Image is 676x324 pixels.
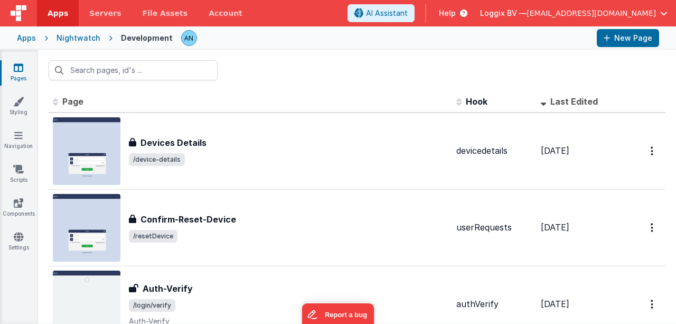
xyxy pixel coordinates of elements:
[480,8,668,18] button: Loggix BV — [EMAIL_ADDRESS][DOMAIN_NAME]
[644,217,661,238] button: Options
[456,145,532,157] div: devicedetails
[644,140,661,162] button: Options
[48,8,68,18] span: Apps
[140,136,206,149] h3: Devices Details
[456,221,532,234] div: userRequests
[129,153,185,166] span: /device-details
[129,299,175,312] span: /login/verify
[456,298,532,310] div: authVerify
[366,8,408,18] span: AI Assistant
[541,299,569,309] span: [DATE]
[644,293,661,315] button: Options
[57,33,100,43] div: Nightwatch
[348,4,415,22] button: AI Assistant
[49,60,218,80] input: Search pages, id's ...
[439,8,456,18] span: Help
[182,31,196,45] img: f1d78738b441ccf0e1fcb79415a71bae
[129,230,177,243] span: /resetDevice
[480,8,527,18] span: Loggix BV —
[143,8,188,18] span: File Assets
[143,282,193,295] h3: Auth-Verify
[89,8,121,18] span: Servers
[550,96,598,107] span: Last Edited
[541,145,569,156] span: [DATE]
[62,96,83,107] span: Page
[597,29,659,47] button: New Page
[121,33,173,43] div: Development
[140,213,236,226] h3: Confirm-Reset-Device
[466,96,487,107] span: Hook
[527,8,656,18] span: [EMAIL_ADDRESS][DOMAIN_NAME]
[541,222,569,233] span: [DATE]
[17,33,36,43] div: Apps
